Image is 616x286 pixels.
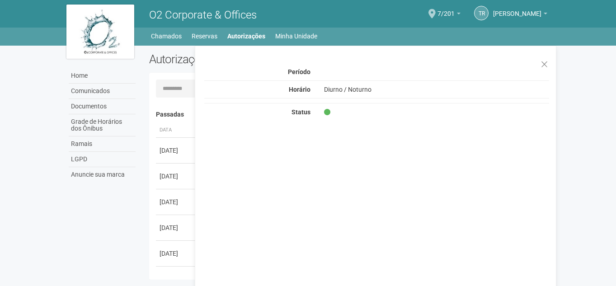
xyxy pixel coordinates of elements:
h4: Passadas [156,111,543,118]
div: Diurno / Noturno [317,85,556,94]
a: Comunicados [69,84,136,99]
a: Documentos [69,99,136,114]
img: logo.jpg [66,5,134,59]
a: 7/201 [437,11,461,19]
a: Grade de Horários dos Ônibus [69,114,136,136]
a: TR [474,6,489,20]
div: [DATE] [160,223,193,232]
a: LGPD [69,152,136,167]
a: Chamados [151,30,182,42]
div: [DATE] [160,172,193,181]
strong: Período [288,68,310,75]
a: Anuncie sua marca [69,167,136,182]
th: Data [156,123,197,138]
div: [DATE] [160,249,193,258]
span: 7/201 [437,1,455,17]
a: [PERSON_NAME] [493,11,547,19]
a: Ramais [69,136,136,152]
div: [DATE] [160,197,193,206]
strong: Status [292,108,310,116]
a: Autorizações [227,30,265,42]
span: O2 Corporate & Offices [149,9,257,21]
strong: Horário [289,86,310,93]
span: Tania Rocha [493,1,541,17]
a: Minha Unidade [275,30,317,42]
div: [DATE] [160,146,193,155]
h2: Autorizações [149,52,343,66]
a: Reservas [192,30,217,42]
a: Home [69,68,136,84]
